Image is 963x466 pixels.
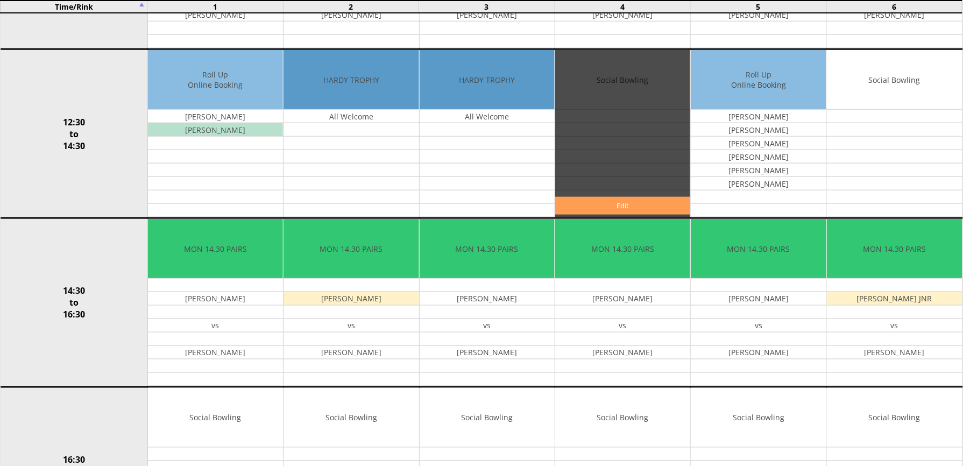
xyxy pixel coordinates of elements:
td: 3 [419,1,555,13]
td: [PERSON_NAME] [691,110,826,123]
td: [PERSON_NAME] [691,150,826,164]
td: vs [284,319,419,333]
td: MON 14.30 PAIRS [420,219,555,279]
td: [PERSON_NAME] [420,346,555,359]
td: HARDY TROPHY [284,50,419,110]
td: Social Bowling [420,388,555,448]
td: vs [691,319,826,333]
td: [PERSON_NAME] [284,346,419,359]
td: All Welcome [420,110,555,123]
td: [PERSON_NAME] [827,346,962,359]
td: MON 14.30 PAIRS [827,219,962,279]
td: Time/Rink [1,1,147,13]
td: [PERSON_NAME] [691,292,826,306]
td: [PERSON_NAME] [555,292,690,306]
td: MON 14.30 PAIRS [284,219,419,279]
td: MON 14.30 PAIRS [148,219,283,279]
td: [PERSON_NAME] [148,8,283,22]
td: vs [148,319,283,333]
td: [PERSON_NAME] [555,346,690,359]
td: 1 [147,1,283,13]
td: [PERSON_NAME] [284,292,419,306]
td: [PERSON_NAME] [420,8,555,22]
td: [PERSON_NAME] [420,292,555,306]
td: vs [555,319,690,333]
td: [PERSON_NAME] [827,8,962,22]
td: [PERSON_NAME] [691,137,826,150]
td: [PERSON_NAME] [284,8,419,22]
td: Social Bowling [827,50,962,110]
td: [PERSON_NAME] [691,8,826,22]
td: [PERSON_NAME] [691,177,826,190]
a: Edit [555,197,690,215]
td: 4 [555,1,691,13]
td: Social Bowling [691,388,826,448]
td: Social Bowling [284,388,419,448]
td: Social Bowling [555,388,690,448]
td: Roll Up Online Booking [691,50,826,110]
td: vs [827,319,962,333]
td: 12:30 to 14:30 [1,50,147,218]
td: HARDY TROPHY [420,50,555,110]
td: [PERSON_NAME] [148,346,283,359]
td: Social Bowling [148,388,283,448]
td: [PERSON_NAME] [691,164,826,177]
td: vs [420,319,555,333]
td: 5 [691,1,827,13]
td: 6 [826,1,962,13]
td: [PERSON_NAME] [555,8,690,22]
td: [PERSON_NAME] [691,346,826,359]
td: [PERSON_NAME] [148,123,283,137]
td: [PERSON_NAME] [691,123,826,137]
td: MON 14.30 PAIRS [691,219,826,279]
td: [PERSON_NAME] JNR [827,292,962,306]
td: 2 [283,1,419,13]
td: 14:30 to 16:30 [1,218,147,387]
td: MON 14.30 PAIRS [555,219,690,279]
td: [PERSON_NAME] [148,110,283,123]
td: [PERSON_NAME] [148,292,283,306]
td: All Welcome [284,110,419,123]
td: Social Bowling [827,388,962,448]
td: Roll Up Online Booking [148,50,283,110]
